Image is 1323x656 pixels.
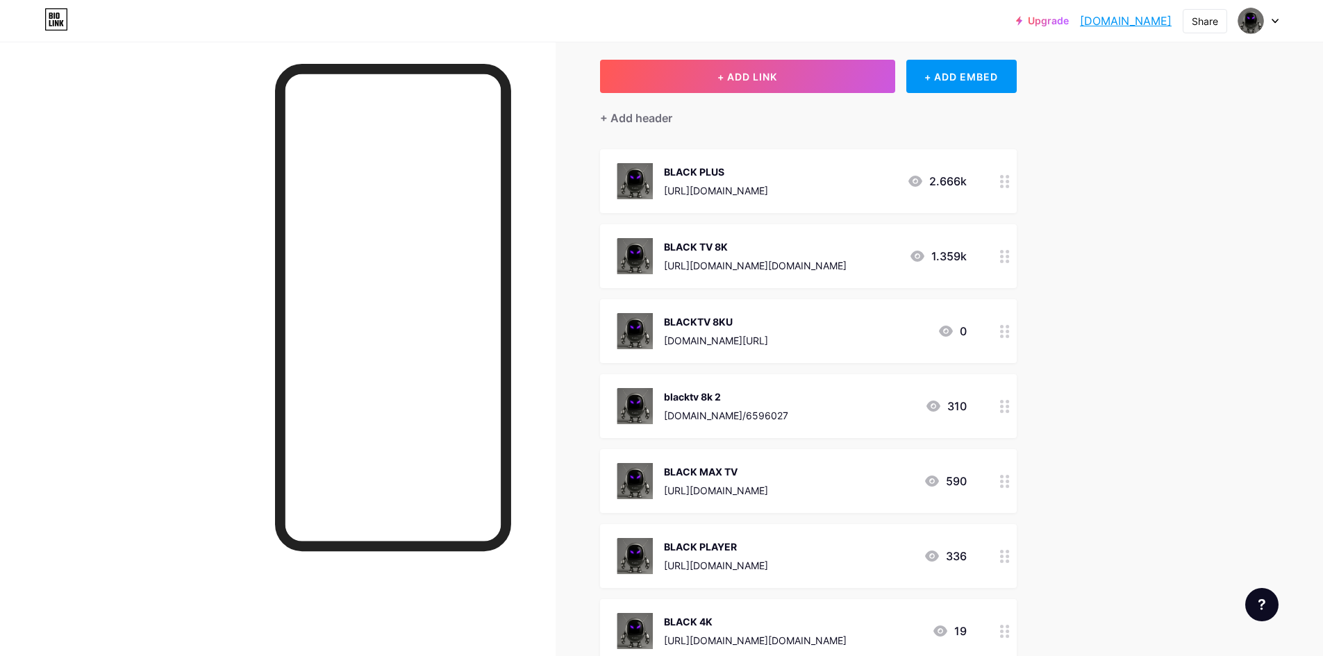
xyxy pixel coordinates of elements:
[617,538,653,574] img: BLACK PLAYER
[925,398,967,414] div: 310
[617,313,653,349] img: BLACKTV 8KU
[617,463,653,499] img: BLACK MAX TV
[664,165,768,179] div: BLACK PLUS
[1016,15,1069,26] a: Upgrade
[1238,8,1264,34] img: blackfiretv
[664,333,768,348] div: [DOMAIN_NAME][URL]
[664,558,768,573] div: [URL][DOMAIN_NAME]
[938,323,967,339] div: 0
[617,388,653,424] img: blacktv 8k 2
[664,539,768,554] div: BLACK PLAYER
[664,408,788,423] div: [DOMAIN_NAME]/6596027
[664,258,847,273] div: [URL][DOMAIN_NAME][DOMAIN_NAME]
[617,238,653,274] img: BLACK TV 8K
[1080,12,1172,29] a: [DOMAIN_NAME]
[617,163,653,199] img: BLACK PLUS
[664,483,768,498] div: [URL][DOMAIN_NAME]
[907,173,967,190] div: 2.666k
[664,239,847,254] div: BLACK TV 8K
[909,248,967,264] div: 1.359k
[1192,14,1218,28] div: Share
[906,60,1017,93] div: + ADD EMBED
[600,60,895,93] button: + ADD LINK
[600,110,672,126] div: + Add header
[664,614,847,629] div: BLACK 4K
[664,633,847,648] div: [URL][DOMAIN_NAME][DOMAIN_NAME]
[932,623,967,639] div: 19
[664,389,788,404] div: blacktv 8k 2
[664,314,768,329] div: BLACKTV 8KU
[664,183,768,198] div: [URL][DOMAIN_NAME]
[717,71,777,83] span: + ADD LINK
[924,548,967,564] div: 336
[664,464,768,479] div: BLACK MAX TV
[924,473,967,489] div: 590
[617,613,653,649] img: BLACK 4K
